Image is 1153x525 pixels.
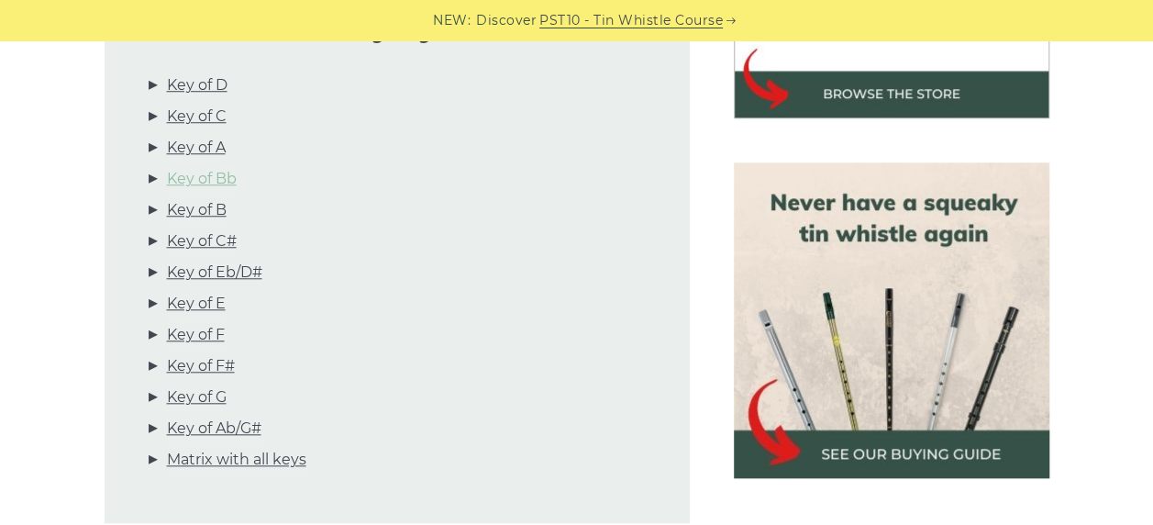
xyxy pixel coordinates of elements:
[167,261,262,285] a: Key of Eb/D#
[167,73,227,97] a: Key of D
[734,162,1049,478] img: tin whistle buying guide
[167,136,226,160] a: Key of A
[167,229,237,253] a: Key of C#
[167,385,227,409] a: Key of G
[539,10,723,31] a: PST10 - Tin Whistle Course
[167,167,237,191] a: Key of Bb
[167,292,226,316] a: Key of E
[167,448,306,472] a: Matrix with all keys
[167,198,227,222] a: Key of B
[167,417,261,441] a: Key of Ab/G#
[167,105,227,128] a: Key of C
[433,10,471,31] span: NEW:
[167,354,235,378] a: Key of F#
[167,323,225,347] a: Key of F
[476,10,537,31] span: Discover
